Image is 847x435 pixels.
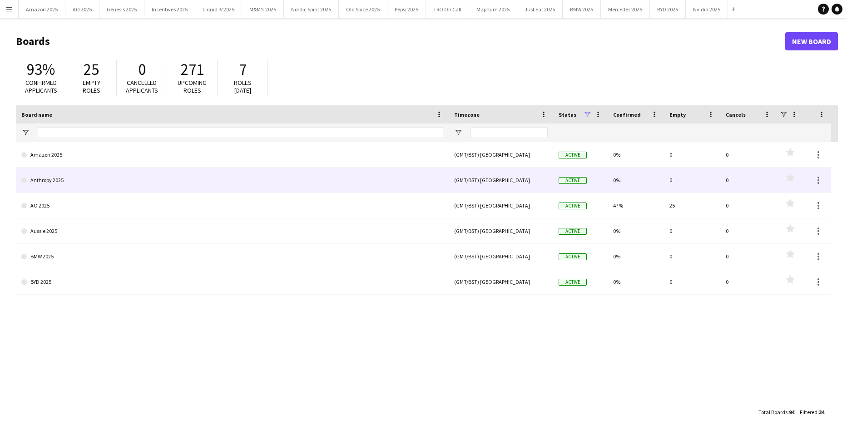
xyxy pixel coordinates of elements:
[21,244,443,269] a: BMW 2025
[613,111,641,118] span: Confirmed
[720,193,777,218] div: 0
[608,168,664,193] div: 0%
[21,269,443,295] a: BYD 2025
[99,0,144,18] button: Genesis 2025
[664,193,720,218] div: 25
[178,79,207,94] span: Upcoming roles
[559,152,587,158] span: Active
[664,142,720,167] div: 0
[449,269,553,294] div: (GMT/BST) [GEOGRAPHIC_DATA]
[608,218,664,243] div: 0%
[38,127,443,138] input: Board name Filter Input
[664,269,720,294] div: 0
[758,409,788,415] span: Total Boards
[195,0,242,18] button: Liquid IV 2025
[758,403,794,421] div: :
[65,0,99,18] button: AO 2025
[339,0,387,18] button: Old Spice 2025
[789,409,794,415] span: 94
[608,193,664,218] div: 47%
[720,168,777,193] div: 0
[664,218,720,243] div: 0
[559,177,587,184] span: Active
[686,0,728,18] button: Nvidia 2025
[819,409,824,415] span: 34
[454,111,480,118] span: Timezone
[449,218,553,243] div: (GMT/BST) [GEOGRAPHIC_DATA]
[720,142,777,167] div: 0
[144,0,195,18] button: Incentives 2025
[559,279,587,286] span: Active
[559,228,587,235] span: Active
[601,0,650,18] button: Mercedes 2025
[21,193,443,218] a: AO 2025
[449,142,553,167] div: (GMT/BST) [GEOGRAPHIC_DATA]
[449,244,553,269] div: (GMT/BST) [GEOGRAPHIC_DATA]
[284,0,339,18] button: Nordic Spirit 2025
[449,193,553,218] div: (GMT/BST) [GEOGRAPHIC_DATA]
[720,244,777,269] div: 0
[181,59,204,79] span: 271
[21,168,443,193] a: Anthropy 2025
[559,111,576,118] span: Status
[471,127,548,138] input: Timezone Filter Input
[234,79,252,94] span: Roles [DATE]
[720,218,777,243] div: 0
[785,32,838,50] a: New Board
[469,0,517,18] button: Magnum 2025
[608,142,664,167] div: 0%
[559,203,587,209] span: Active
[608,269,664,294] div: 0%
[669,111,686,118] span: Empty
[454,129,462,137] button: Open Filter Menu
[726,111,746,118] span: Cancels
[21,218,443,244] a: Aussie 2025
[800,403,824,421] div: :
[25,79,57,94] span: Confirmed applicants
[21,129,30,137] button: Open Filter Menu
[126,79,158,94] span: Cancelled applicants
[449,168,553,193] div: (GMT/BST) [GEOGRAPHIC_DATA]
[16,35,785,48] h1: Boards
[720,269,777,294] div: 0
[19,0,65,18] button: Amazon 2025
[21,142,443,168] a: Amazon 2025
[21,111,52,118] span: Board name
[664,244,720,269] div: 0
[517,0,563,18] button: Just Eat 2025
[650,0,686,18] button: BYD 2025
[138,59,146,79] span: 0
[559,253,587,260] span: Active
[800,409,817,415] span: Filtered
[426,0,469,18] button: TRO On Call
[242,0,284,18] button: M&M's 2025
[27,59,55,79] span: 93%
[387,0,426,18] button: Pepsi 2025
[83,79,100,94] span: Empty roles
[239,59,247,79] span: 7
[84,59,99,79] span: 25
[563,0,601,18] button: BMW 2025
[608,244,664,269] div: 0%
[664,168,720,193] div: 0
